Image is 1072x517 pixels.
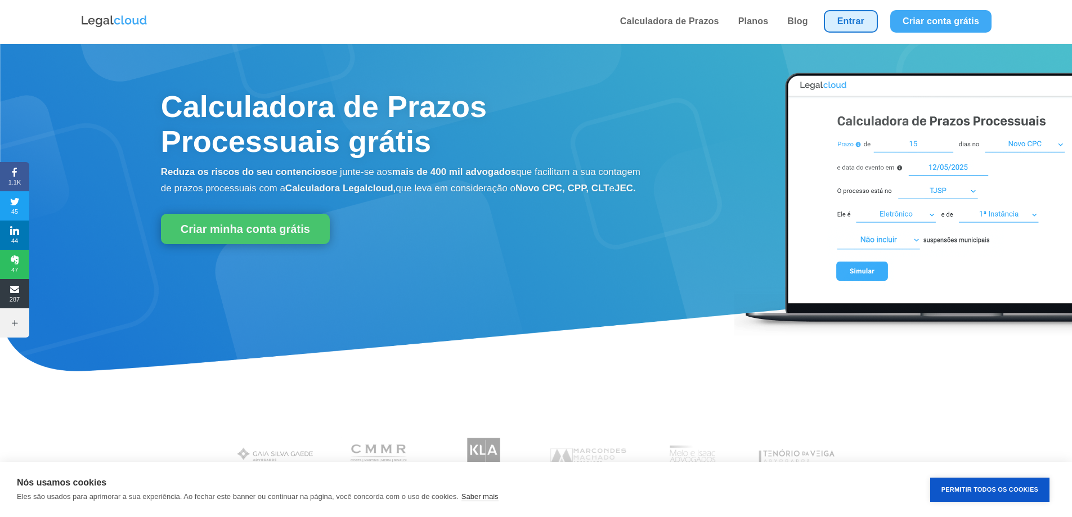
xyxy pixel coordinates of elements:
[392,167,516,177] b: mais de 400 mil advogados
[441,432,527,480] img: Koury Lopes Advogados
[161,164,643,197] p: e junte-se aos que facilitam a sua contagem de prazos processuais com a que leva em consideração o e
[161,214,330,244] a: Criar minha conta grátis
[461,492,499,501] a: Saber mais
[285,183,396,194] b: Calculadora Legalcloud,
[890,10,992,33] a: Criar conta grátis
[161,167,332,177] b: Reduza os riscos do seu contencioso
[930,478,1049,502] button: Permitir Todos os Cookies
[734,329,1072,339] a: Calculadora de Prazos Processuais Legalcloud
[80,14,148,29] img: Logo da Legalcloud
[515,183,609,194] b: Novo CPC, CPP, CLT
[545,432,631,480] img: Marcondes Machado Advogados utilizam a Legalcloud
[615,183,636,194] b: JEC.
[17,478,106,487] strong: Nós usamos cookies
[649,432,735,480] img: Profissionais do escritório Melo e Isaac Advogados utilizam a Legalcloud
[824,10,878,33] a: Entrar
[161,89,487,158] span: Calculadora de Prazos Processuais grátis
[17,492,459,501] p: Eles são usados para aprimorar a sua experiência. Ao fechar este banner ou continuar na página, v...
[753,432,840,480] img: Tenório da Veiga Advogados
[232,432,319,480] img: Gaia Silva Gaede Advogados Associados
[734,61,1072,337] img: Calculadora de Prazos Processuais Legalcloud
[337,432,423,480] img: Costa Martins Meira Rinaldi Advogados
